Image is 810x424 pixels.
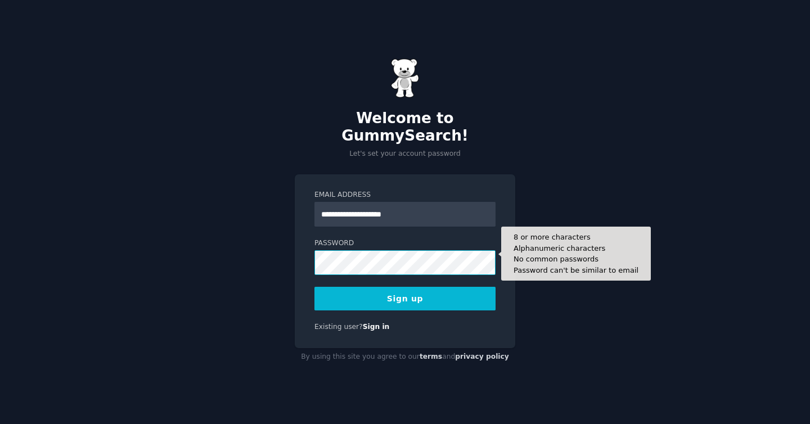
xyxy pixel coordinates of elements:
div: By using this site you agree to our and [295,348,515,366]
span: Existing user? [314,323,363,331]
button: Sign up [314,287,496,310]
label: Password [314,238,496,249]
img: Gummy Bear [391,58,419,98]
label: Email Address [314,190,496,200]
h2: Welcome to GummySearch! [295,110,515,145]
p: Let's set your account password [295,149,515,159]
a: Sign in [363,323,390,331]
a: privacy policy [455,353,509,360]
a: terms [420,353,442,360]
